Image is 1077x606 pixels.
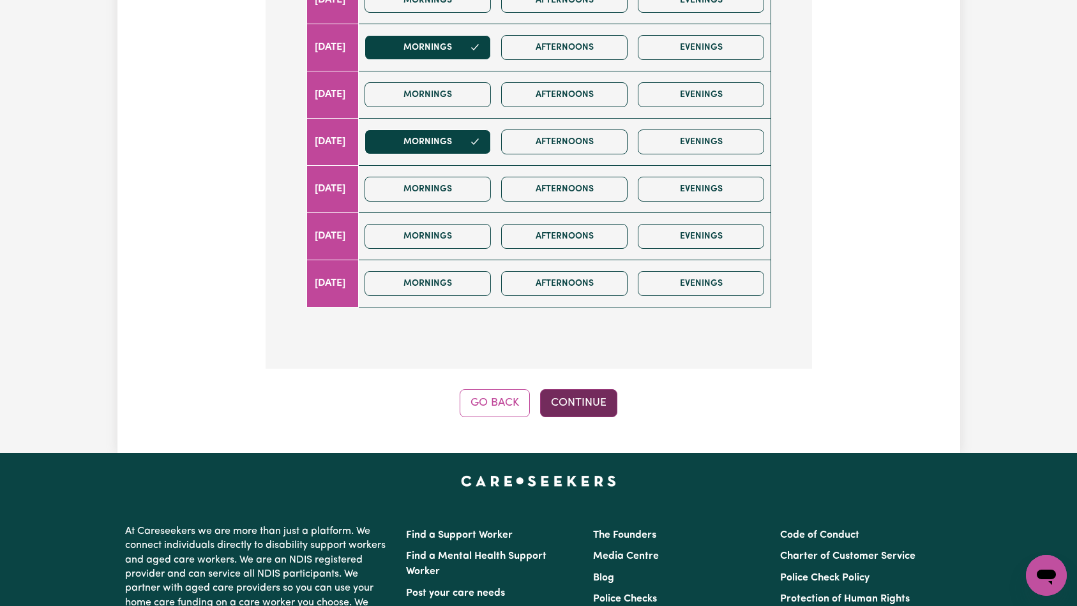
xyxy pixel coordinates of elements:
td: [DATE] [306,24,359,71]
button: Continue [540,389,617,417]
button: Afternoons [501,35,628,60]
button: Afternoons [501,82,628,107]
a: Find a Support Worker [406,530,513,540]
button: Evenings [638,82,764,107]
a: The Founders [593,530,656,540]
a: Protection of Human Rights [780,594,910,604]
button: Mornings [365,224,491,249]
a: Police Checks [593,594,657,604]
td: [DATE] [306,118,359,165]
button: Afternoons [501,129,628,154]
button: Mornings [365,271,491,296]
td: [DATE] [306,165,359,212]
button: Go Back [460,389,530,417]
a: Police Check Policy [780,573,870,583]
button: Evenings [638,271,764,296]
td: [DATE] [306,260,359,307]
button: Afternoons [501,224,628,249]
a: Careseekers home page [461,476,616,486]
td: [DATE] [306,212,359,260]
button: Evenings [638,177,764,202]
a: Find a Mental Health Support Worker [406,551,546,577]
a: Blog [593,573,614,583]
button: Mornings [365,129,491,154]
button: Evenings [638,224,764,249]
button: Evenings [638,35,764,60]
button: Afternoons [501,271,628,296]
a: Media Centre [593,551,659,561]
button: Mornings [365,177,491,202]
button: Mornings [365,82,491,107]
a: Charter of Customer Service [780,551,915,561]
a: Code of Conduct [780,530,859,540]
a: Post your care needs [406,588,505,598]
button: Evenings [638,129,764,154]
button: Afternoons [501,177,628,202]
td: [DATE] [306,71,359,118]
iframe: Button to launch messaging window [1026,555,1067,596]
button: Mornings [365,35,491,60]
